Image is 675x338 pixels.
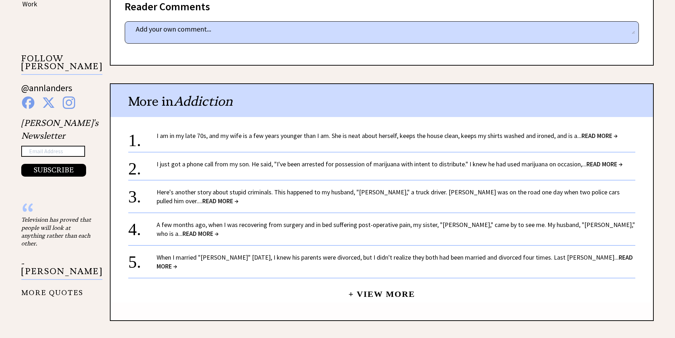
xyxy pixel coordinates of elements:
div: 2. [128,160,157,173]
p: FOLLOW [PERSON_NAME] [21,55,102,75]
div: 5. [128,253,157,266]
a: + View More [348,283,415,299]
span: READ MORE → [586,160,623,168]
a: When I married "[PERSON_NAME]" [DATE], I knew his parents were divorced, but I didn't realize the... [157,253,633,270]
span: READ MORE → [202,197,238,205]
div: [PERSON_NAME]'s Newsletter [21,117,99,177]
input: Email Address [21,146,85,157]
a: I just got a phone call from my son. He said, "I've been arrested for possession of marijuana wit... [157,160,623,168]
a: @annlanders [21,82,72,101]
div: “ [21,209,92,216]
span: Addiction [174,93,233,109]
div: 3. [128,188,157,201]
span: READ MORE → [157,253,633,270]
div: More in [111,84,653,117]
span: READ MORE → [581,132,618,140]
a: I am in my late 70s, and my wife is a few years younger than I am. She is neat about herself, kee... [157,132,618,140]
div: Television has proved that people will look at anything rather than each other. [21,216,92,248]
img: instagram%20blue.png [63,96,75,109]
a: A few months ago, when I was recovering from surgery and in bed suffering post-operative pain, my... [157,221,635,238]
a: Here's another story about stupid criminals. This happened to my husband, "[PERSON_NAME]," a truc... [157,188,620,205]
div: 4. [128,220,157,233]
button: SUBSCRIBE [21,164,86,177]
img: x%20blue.png [42,96,55,109]
p: - [PERSON_NAME] [21,260,102,280]
span: READ MORE → [182,229,219,238]
div: 1. [128,131,157,144]
img: facebook%20blue.png [22,96,34,109]
a: MORE QUOTES [21,283,83,297]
